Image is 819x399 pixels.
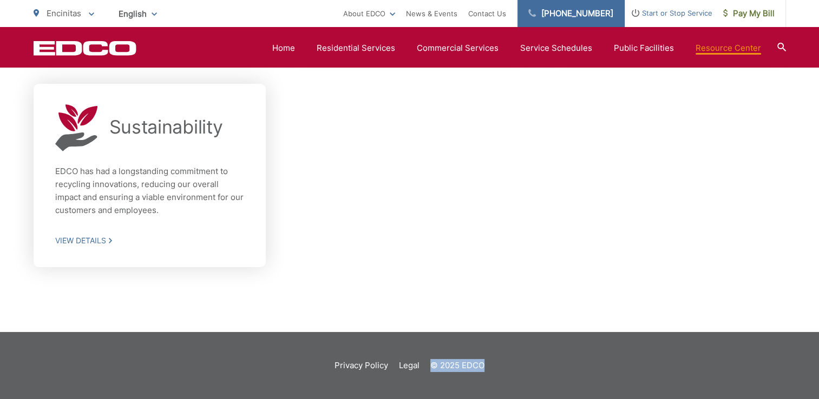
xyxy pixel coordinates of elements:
[343,7,395,20] a: About EDCO
[520,42,592,55] a: Service Schedules
[696,42,761,55] a: Resource Center
[399,359,420,372] a: Legal
[110,4,165,23] span: English
[272,42,295,55] a: Home
[55,165,245,217] p: EDCO has had a longstanding commitment to recycling innovations, reducing our overall impact and ...
[317,42,395,55] a: Residential Services
[34,41,136,56] a: EDCD logo. Return to the homepage.
[109,116,223,138] h2: Sustainability
[614,42,674,55] a: Public Facilities
[47,8,81,18] span: Encinitas
[417,42,499,55] a: Commercial Services
[406,7,457,20] a: News & Events
[468,7,506,20] a: Contact Us
[430,359,484,372] p: © 2025 EDCO
[34,84,266,267] a: Sustainability EDCO has had a longstanding commitment to recycling innovations, reducing our over...
[335,359,388,372] a: Privacy Policy
[55,236,245,245] span: View Details
[723,7,775,20] span: Pay My Bill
